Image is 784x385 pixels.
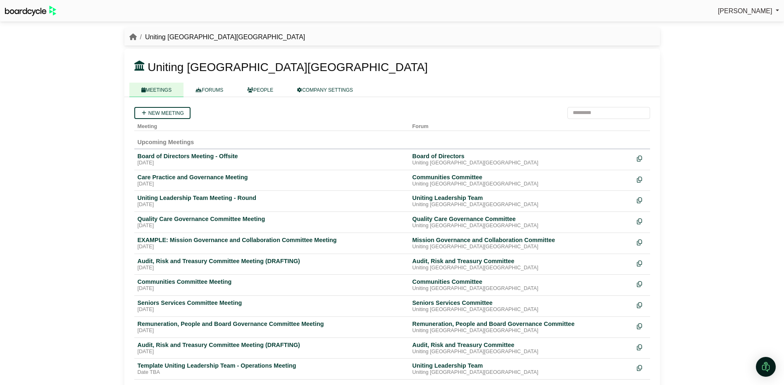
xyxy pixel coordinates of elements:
div: Communities Committee [412,278,630,285]
div: Audit, Risk and Treasury Committee Meeting (DRAFTING) [138,341,406,349]
span: [PERSON_NAME] [718,7,772,14]
div: [DATE] [138,307,406,313]
nav: breadcrumb [129,32,305,43]
div: [DATE] [138,202,406,208]
div: [DATE] [138,328,406,334]
div: [DATE] [138,285,406,292]
a: Mission Governance and Collaboration Committee Uniting [GEOGRAPHIC_DATA][GEOGRAPHIC_DATA] [412,236,630,250]
span: Upcoming Meetings [138,139,194,145]
div: Board of Directors [412,152,630,160]
div: Board of Directors Meeting - Offsite [138,152,406,160]
span: Uniting [GEOGRAPHIC_DATA][GEOGRAPHIC_DATA] [148,61,428,74]
div: Make a copy [637,152,647,164]
div: [DATE] [138,223,406,229]
a: Uniting Leadership Team Meeting - Round [DATE] [138,194,406,208]
a: Template Uniting Leadership Team - Operations Meeting Date TBA [138,362,406,376]
div: Quality Care Governance Committee [412,215,630,223]
a: Care Practice and Governance Meeting [DATE] [138,173,406,188]
div: Remuneration, People and Board Governance Committee Meeting [138,320,406,328]
a: Seniors Services Committee Uniting [GEOGRAPHIC_DATA][GEOGRAPHIC_DATA] [412,299,630,313]
div: Uniting [GEOGRAPHIC_DATA][GEOGRAPHIC_DATA] [412,285,630,292]
a: Audit, Risk and Treasury Committee Meeting (DRAFTING) [DATE] [138,257,406,271]
div: Open Intercom Messenger [756,357,776,377]
a: New meeting [134,107,191,119]
a: EXAMPLE: Mission Governance and Collaboration Committee Meeting [DATE] [138,236,406,250]
div: Uniting [GEOGRAPHIC_DATA][GEOGRAPHIC_DATA] [412,244,630,250]
a: Uniting Leadership Team Uniting [GEOGRAPHIC_DATA][GEOGRAPHIC_DATA] [412,362,630,376]
div: Seniors Services Committee [412,299,630,307]
div: Make a copy [637,215,647,226]
div: Uniting [GEOGRAPHIC_DATA][GEOGRAPHIC_DATA] [412,349,630,355]
a: Remuneration, People and Board Governance Committee Uniting [GEOGRAPHIC_DATA][GEOGRAPHIC_DATA] [412,320,630,334]
div: Uniting [GEOGRAPHIC_DATA][GEOGRAPHIC_DATA] [412,328,630,334]
div: [DATE] [138,181,406,188]
div: Uniting [GEOGRAPHIC_DATA][GEOGRAPHIC_DATA] [412,160,630,166]
div: Date TBA [138,369,406,376]
a: Seniors Services Committee Meeting [DATE] [138,299,406,313]
div: Uniting Leadership Team [412,362,630,369]
div: Uniting [GEOGRAPHIC_DATA][GEOGRAPHIC_DATA] [412,307,630,313]
div: Quality Care Governance Committee Meeting [138,215,406,223]
a: Communities Committee Meeting [DATE] [138,278,406,292]
a: Audit, Risk and Treasury Committee Uniting [GEOGRAPHIC_DATA][GEOGRAPHIC_DATA] [412,257,630,271]
div: Make a copy [637,341,647,352]
div: Uniting [GEOGRAPHIC_DATA][GEOGRAPHIC_DATA] [412,265,630,271]
a: COMPANY SETTINGS [285,83,365,97]
a: Communities Committee Uniting [GEOGRAPHIC_DATA][GEOGRAPHIC_DATA] [412,173,630,188]
a: Uniting Leadership Team Uniting [GEOGRAPHIC_DATA][GEOGRAPHIC_DATA] [412,194,630,208]
a: Audit, Risk and Treasury Committee Uniting [GEOGRAPHIC_DATA][GEOGRAPHIC_DATA] [412,341,630,355]
div: [DATE] [138,265,406,271]
div: Seniors Services Committee Meeting [138,299,406,307]
a: Quality Care Governance Committee Meeting [DATE] [138,215,406,229]
div: Care Practice and Governance Meeting [138,173,406,181]
div: Uniting [GEOGRAPHIC_DATA][GEOGRAPHIC_DATA] [412,369,630,376]
div: Audit, Risk and Treasury Committee Meeting (DRAFTING) [138,257,406,265]
div: Uniting [GEOGRAPHIC_DATA][GEOGRAPHIC_DATA] [412,202,630,208]
a: [PERSON_NAME] [718,6,779,17]
a: MEETINGS [129,83,184,97]
div: Audit, Risk and Treasury Committee [412,257,630,265]
div: Template Uniting Leadership Team - Operations Meeting [138,362,406,369]
div: Mission Governance and Collaboration Committee [412,236,630,244]
div: Make a copy [637,278,647,289]
a: Quality Care Governance Committee Uniting [GEOGRAPHIC_DATA][GEOGRAPHIC_DATA] [412,215,630,229]
a: Board of Directors Uniting [GEOGRAPHIC_DATA][GEOGRAPHIC_DATA] [412,152,630,166]
div: Make a copy [637,320,647,331]
div: Uniting Leadership Team [412,194,630,202]
div: [DATE] [138,244,406,250]
th: Forum [409,119,634,131]
div: Uniting [GEOGRAPHIC_DATA][GEOGRAPHIC_DATA] [412,181,630,188]
div: EXAMPLE: Mission Governance and Collaboration Committee Meeting [138,236,406,244]
div: Make a copy [637,257,647,269]
div: Make a copy [637,299,647,310]
div: [DATE] [138,160,406,166]
div: Make a copy [637,173,647,185]
img: BoardcycleBlackGreen-aaafeed430059cb809a45853b8cf6d952af9d84e6e89e1f1685b34bfd5cb7d64.svg [5,6,56,16]
th: Meeting [134,119,409,131]
a: Remuneration, People and Board Governance Committee Meeting [DATE] [138,320,406,334]
div: Communities Committee [412,173,630,181]
div: Uniting Leadership Team Meeting - Round [138,194,406,202]
a: Board of Directors Meeting - Offsite [DATE] [138,152,406,166]
li: Uniting [GEOGRAPHIC_DATA][GEOGRAPHIC_DATA] [137,32,305,43]
a: Audit, Risk and Treasury Committee Meeting (DRAFTING) [DATE] [138,341,406,355]
div: Audit, Risk and Treasury Committee [412,341,630,349]
div: [DATE] [138,349,406,355]
a: Communities Committee Uniting [GEOGRAPHIC_DATA][GEOGRAPHIC_DATA] [412,278,630,292]
div: Remuneration, People and Board Governance Committee [412,320,630,328]
a: PEOPLE [235,83,285,97]
a: FORUMS [183,83,235,97]
div: Make a copy [637,194,647,205]
div: Uniting [GEOGRAPHIC_DATA][GEOGRAPHIC_DATA] [412,223,630,229]
div: Make a copy [637,362,647,373]
div: Communities Committee Meeting [138,278,406,285]
div: Make a copy [637,236,647,247]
